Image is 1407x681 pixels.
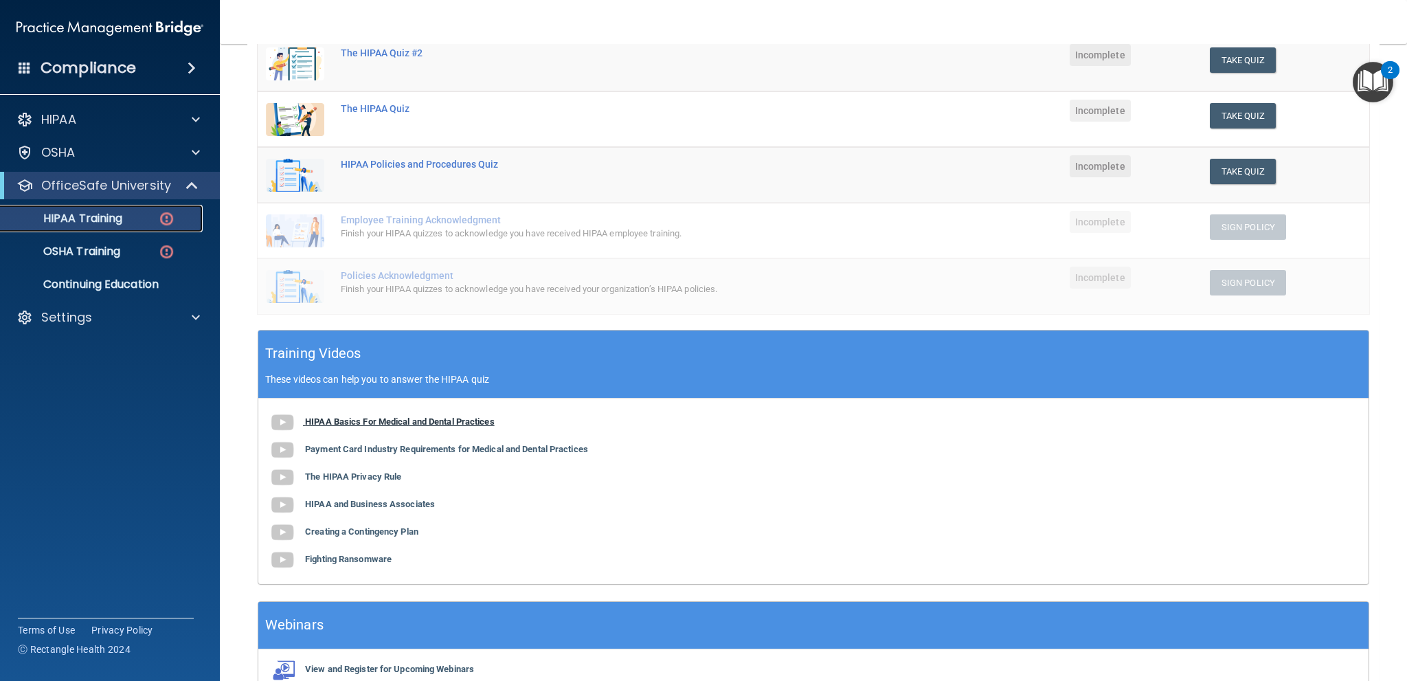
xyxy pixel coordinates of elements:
div: The HIPAA Quiz [341,103,884,114]
p: OSHA Training [9,245,120,258]
button: Sign Policy [1210,214,1286,240]
h5: Training Videos [265,342,361,366]
a: HIPAA [16,111,200,128]
p: These videos can help you to answer the HIPAA quiz [265,374,1362,385]
p: OSHA [41,144,76,161]
b: Payment Card Industry Requirements for Medical and Dental Practices [305,444,588,454]
div: Finish your HIPAA quizzes to acknowledge you have received your organization’s HIPAA policies. [341,281,884,298]
a: OSHA [16,144,200,161]
div: The HIPAA Quiz #2 [341,47,884,58]
img: gray_youtube_icon.38fcd6cc.png [269,409,296,436]
button: Open Resource Center, 2 new notifications [1353,62,1393,102]
img: gray_youtube_icon.38fcd6cc.png [269,519,296,546]
p: Continuing Education [9,278,196,291]
b: HIPAA Basics For Medical and Dental Practices [305,416,495,427]
img: gray_youtube_icon.38fcd6cc.png [269,491,296,519]
button: Take Quiz [1210,159,1276,184]
p: HIPAA Training [9,212,122,225]
img: PMB logo [16,14,203,42]
a: OfficeSafe University [16,177,199,194]
p: HIPAA [41,111,76,128]
h5: Webinars [265,613,324,637]
span: Incomplete [1070,267,1131,289]
button: Take Quiz [1210,47,1276,73]
span: Ⓒ Rectangle Health 2024 [18,643,131,656]
button: Take Quiz [1210,103,1276,129]
img: gray_youtube_icon.38fcd6cc.png [269,546,296,574]
img: danger-circle.6113f641.png [158,210,175,227]
p: Settings [41,309,92,326]
span: Incomplete [1070,44,1131,66]
iframe: Drift Widget Chat Controller [1170,584,1391,638]
b: Creating a Contingency Plan [305,526,418,537]
a: Terms of Use [18,623,75,637]
a: Settings [16,309,200,326]
span: Incomplete [1070,100,1131,122]
img: webinarIcon.c7ebbf15.png [269,660,296,680]
div: Finish your HIPAA quizzes to acknowledge you have received HIPAA employee training. [341,225,884,242]
img: gray_youtube_icon.38fcd6cc.png [269,436,296,464]
p: OfficeSafe University [41,177,171,194]
button: Sign Policy [1210,270,1286,295]
b: Fighting Ransomware [305,554,392,564]
div: 2 [1388,70,1393,88]
h4: Compliance [41,58,136,78]
a: Privacy Policy [91,623,153,637]
div: HIPAA Policies and Procedures Quiz [341,159,884,170]
b: HIPAA and Business Associates [305,499,435,509]
img: gray_youtube_icon.38fcd6cc.png [269,464,296,491]
div: Policies Acknowledgment [341,270,884,281]
span: Incomplete [1070,155,1131,177]
img: danger-circle.6113f641.png [158,243,175,260]
b: View and Register for Upcoming Webinars [305,664,474,674]
b: The HIPAA Privacy Rule [305,471,401,482]
span: Incomplete [1070,211,1131,233]
div: Employee Training Acknowledgment [341,214,884,225]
